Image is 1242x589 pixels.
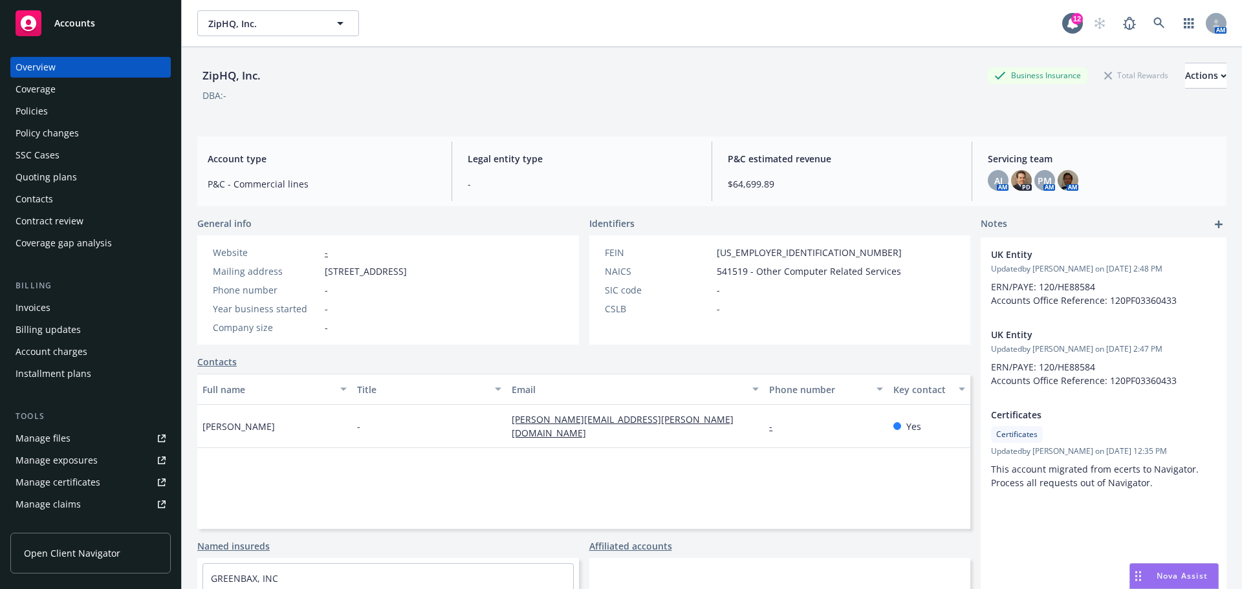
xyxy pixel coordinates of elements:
a: Account charges [10,341,171,362]
button: Email [507,374,764,405]
span: - [468,177,696,191]
div: SIC code [605,283,712,297]
div: Invoices [16,297,50,318]
span: Servicing team [988,152,1216,166]
a: Contract review [10,211,171,231]
div: Drag to move [1130,564,1146,588]
button: Title [352,374,507,405]
div: Coverage [16,79,56,100]
div: Actions [1185,63,1226,88]
div: Total Rewards [1098,67,1175,83]
p: ERN/PAYE: 120/HE88584 Accounts Office Reference: 120PF03360433 [991,280,1216,307]
a: Coverage gap analysis [10,233,171,253]
div: Billing [10,279,171,292]
div: FEIN [605,246,712,259]
a: Switch app [1176,10,1202,36]
span: - [325,302,328,316]
button: Nova Assist [1129,563,1219,589]
span: Certificates [996,429,1038,440]
span: Yes [906,420,921,433]
span: Legal entity type [468,152,696,166]
div: Contacts [16,189,53,209]
div: Coverage gap analysis [16,233,112,253]
div: Overview [16,57,56,78]
span: Identifiers [589,217,635,230]
span: - [325,321,328,334]
div: Installment plans [16,363,91,384]
span: [STREET_ADDRESS] [325,264,407,278]
a: Manage exposures [10,450,171,471]
span: UK Entity [991,248,1182,261]
a: - [769,420,783,433]
span: [PERSON_NAME] [202,420,275,433]
span: AJ [994,174,1003,187]
a: Coverage [10,79,171,100]
span: P&C estimated revenue [728,152,956,166]
a: Overview [10,57,171,78]
button: Key contact [888,374,970,405]
a: Search [1146,10,1172,36]
a: GREENBAX, INC [211,572,278,584]
div: Quoting plans [16,167,77,187]
div: 12 [1071,13,1083,25]
a: Policy changes [10,123,171,144]
a: add [1211,217,1226,232]
a: Affiliated accounts [589,539,672,553]
a: Start snowing [1087,10,1113,36]
a: Policies [10,101,171,122]
span: Accounts [54,18,95,28]
div: Title [357,383,487,396]
div: Business Insurance [988,67,1087,83]
div: Key contact [893,383,951,396]
span: This account migrated from ecerts to Navigator. Process all requests out of Navigator. [991,463,1201,489]
a: Manage BORs [10,516,171,537]
span: [US_EMPLOYER_IDENTIFICATION_NUMBER] [717,246,902,259]
span: - [717,302,720,316]
span: - [717,283,720,297]
div: DBA: - [202,89,226,102]
span: Updated by [PERSON_NAME] on [DATE] 2:48 PM [991,263,1216,275]
div: Account charges [16,341,87,362]
button: ZipHQ, Inc. [197,10,359,36]
a: Report a Bug [1117,10,1142,36]
div: Mailing address [213,264,320,278]
span: 541519 - Other Computer Related Services [717,264,901,278]
a: Contacts [197,355,237,369]
div: UK EntityUpdatedby [PERSON_NAME] on [DATE] 2:47 PMERN/PAYE: 120/HE88584 Accounts Office Reference... [981,317,1226,398]
a: Invoices [10,297,171,318]
div: CertificatesCertificatesUpdatedby [PERSON_NAME] on [DATE] 12:35 PMThis account migrated from ecer... [981,398,1226,500]
a: [PERSON_NAME][EMAIL_ADDRESS][PERSON_NAME][DOMAIN_NAME] [512,413,734,439]
span: Open Client Navigator [24,546,120,560]
div: Manage claims [16,494,81,515]
span: UK Entity [991,328,1182,341]
div: ZipHQ, Inc. [197,67,266,84]
div: Tools [10,410,171,423]
div: Manage BORs [16,516,76,537]
a: Quoting plans [10,167,171,187]
span: Certificates [991,408,1182,422]
div: Billing updates [16,319,81,340]
a: Manage certificates [10,472,171,493]
div: Manage certificates [16,472,100,493]
p: ERN/PAYE: 120/HE88584 Accounts Office Reference: 120PF03360433 [991,360,1216,387]
div: Contract review [16,211,83,231]
span: Updated by [PERSON_NAME] on [DATE] 12:35 PM [991,445,1216,457]
div: Manage files [16,428,71,449]
img: photo [1011,170,1032,191]
a: Accounts [10,5,171,41]
div: Policy changes [16,123,79,144]
a: - [325,246,328,259]
div: Policies [16,101,48,122]
span: - [357,420,360,433]
span: General info [197,217,252,230]
div: Company size [213,321,320,334]
span: $64,699.89 [728,177,956,191]
span: Notes [981,217,1007,232]
a: Named insureds [197,539,270,553]
span: Updated by [PERSON_NAME] on [DATE] 2:47 PM [991,343,1216,355]
div: Year business started [213,302,320,316]
div: Email [512,383,745,396]
button: Actions [1185,63,1226,89]
span: Nova Assist [1157,570,1208,581]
